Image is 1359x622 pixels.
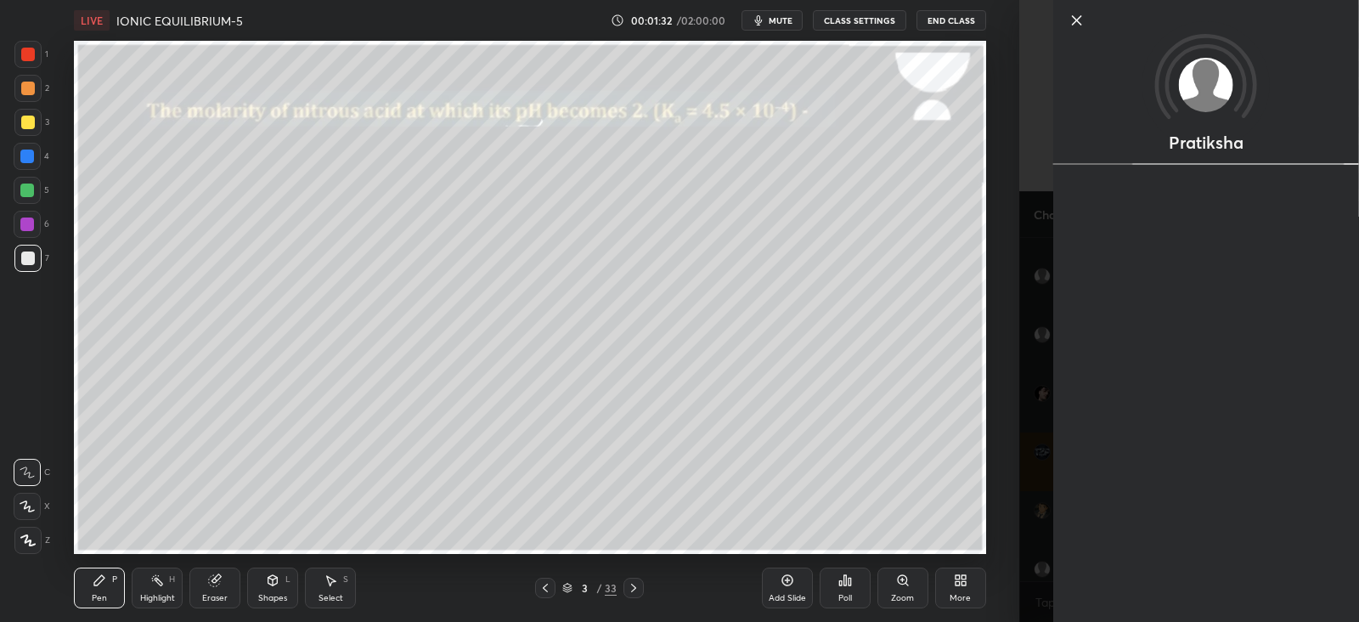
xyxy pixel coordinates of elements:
div: 33 [605,580,617,596]
div: 5 [14,177,49,204]
img: default.png [1179,58,1233,112]
div: Pen [92,594,107,602]
div: More [950,594,971,602]
button: mute [742,10,803,31]
div: 3 [14,109,49,136]
button: End Class [916,10,986,31]
div: Eraser [202,594,228,602]
div: 6 [14,211,49,238]
div: animation [1053,150,1359,168]
div: P [112,575,117,584]
div: Add Slide [769,594,806,602]
div: 3 [576,583,593,593]
div: Poll [838,594,852,602]
div: Zoom [891,594,914,602]
div: Select [319,594,343,602]
div: 2 [14,75,49,102]
h4: IONIC EQUILIBRIUM-5 [116,13,243,29]
div: X [14,493,50,520]
div: L [285,575,290,584]
div: 4 [14,143,49,170]
div: H [169,575,175,584]
div: C [14,459,50,486]
button: CLASS SETTINGS [813,10,906,31]
div: Shapes [258,594,287,602]
div: Z [14,527,50,554]
div: / [596,583,601,593]
p: Pratiksha [1169,136,1243,150]
span: mute [769,14,792,26]
div: LIVE [74,10,110,31]
div: 1 [14,41,48,68]
div: S [343,575,348,584]
div: 7 [14,245,49,272]
div: Highlight [140,594,175,602]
